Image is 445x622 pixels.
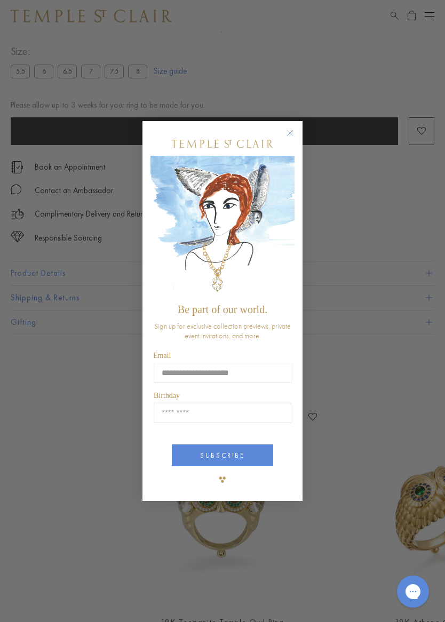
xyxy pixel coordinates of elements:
button: Close dialog [289,132,302,145]
iframe: Gorgias live chat messenger [392,572,434,611]
span: Sign up for exclusive collection previews, private event invitations, and more. [154,321,291,340]
button: SUBSCRIBE [172,444,273,466]
span: Email [153,352,171,360]
img: TSC [212,469,233,490]
img: Temple St. Clair [172,140,273,148]
img: c4a9eb12-d91a-4d4a-8ee0-386386f4f338.jpeg [150,156,295,298]
span: Birthday [154,392,180,400]
span: Be part of our world. [178,304,267,315]
input: Email [154,363,291,383]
